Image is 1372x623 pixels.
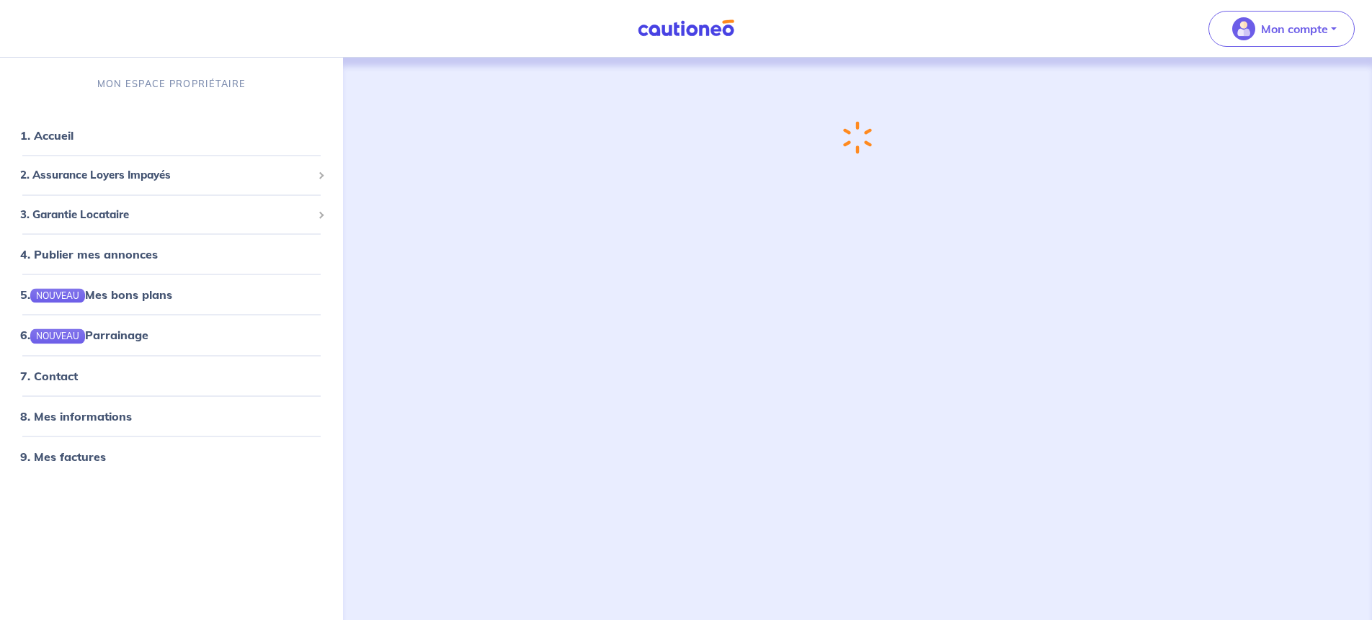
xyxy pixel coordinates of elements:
a: 4. Publier mes annonces [20,247,158,261]
div: 1. Accueil [6,121,337,150]
button: illu_account_valid_menu.svgMon compte [1208,11,1355,47]
a: 8. Mes informations [20,408,132,423]
div: 5.NOUVEAUMes bons plans [6,280,337,309]
a: 5.NOUVEAUMes bons plans [20,287,172,302]
p: Mon compte [1261,20,1328,37]
img: illu_account_valid_menu.svg [1232,17,1255,40]
a: 9. Mes factures [20,449,106,463]
p: MON ESPACE PROPRIÉTAIRE [97,77,246,91]
img: loading-spinner [843,121,872,154]
div: 6.NOUVEAUParrainage [6,321,337,349]
span: 2. Assurance Loyers Impayés [20,167,312,184]
a: 6.NOUVEAUParrainage [20,328,148,342]
div: 3. Garantie Locataire [6,200,337,228]
div: 8. Mes informations [6,401,337,430]
div: 4. Publier mes annonces [6,240,337,269]
div: 2. Assurance Loyers Impayés [6,161,337,189]
img: Cautioneo [632,19,740,37]
div: 7. Contact [6,361,337,390]
a: 1. Accueil [20,128,73,143]
div: 9. Mes factures [6,442,337,470]
span: 3. Garantie Locataire [20,206,312,223]
a: 7. Contact [20,368,78,382]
